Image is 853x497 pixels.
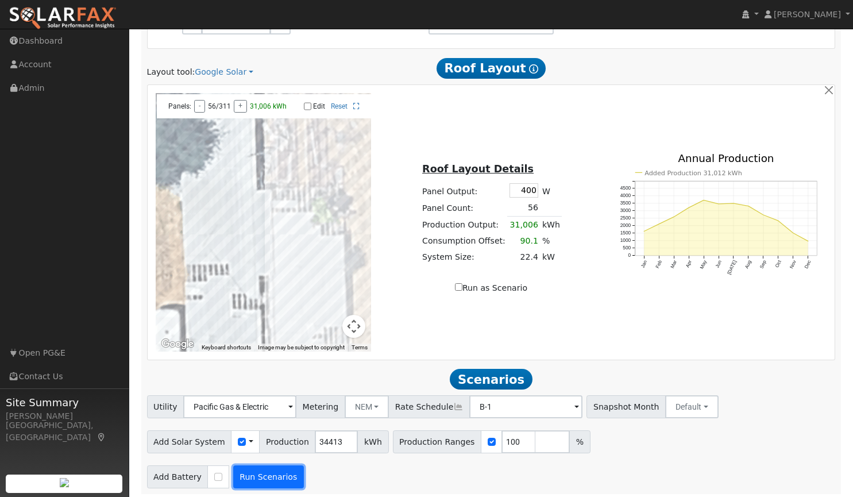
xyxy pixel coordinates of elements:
[586,395,666,418] span: Snapshot Month
[296,395,345,418] span: Metering
[777,220,779,222] circle: onclick=""
[744,259,752,269] text: Aug
[345,395,389,418] button: NEM
[569,430,590,453] span: %
[258,344,345,350] span: Image may be subject to copyright
[703,199,704,201] circle: onclick=""
[620,223,631,229] text: 2000
[159,337,196,352] img: Google
[540,249,562,265] td: kW
[159,337,196,352] a: Open this area in Google Maps (opens a new window)
[658,224,659,225] circle: onclick=""
[195,66,253,78] a: Google Solar
[792,232,794,234] circle: onclick=""
[6,419,123,444] div: [GEOGRAPHIC_DATA], [GEOGRAPHIC_DATA]
[540,217,562,233] td: kWh
[420,249,508,265] td: System Size:
[455,282,527,294] label: Run as Scenario
[747,205,749,207] circle: onclick=""
[732,203,734,205] circle: onclick=""
[678,152,774,164] text: Annual Production
[9,6,117,30] img: SolarFax
[259,430,315,453] span: Production
[393,430,481,453] span: Production Ranges
[507,200,540,217] td: 56
[353,102,360,110] a: Full Screen
[6,395,123,410] span: Site Summary
[6,410,123,422] div: [PERSON_NAME]
[714,259,723,269] text: Jun
[529,64,538,74] i: Show Help
[540,233,562,249] td: %
[437,58,546,79] span: Roof Layout
[313,102,325,110] label: Edit
[183,395,296,418] input: Select a Utility
[804,259,812,269] text: Dec
[774,10,841,19] span: [PERSON_NAME]
[688,207,689,209] circle: onclick=""
[357,430,388,453] span: kWh
[620,193,631,199] text: 4000
[147,430,232,453] span: Add Solar System
[669,259,678,269] text: Mar
[620,208,631,214] text: 3000
[673,216,674,218] circle: onclick=""
[97,433,107,442] a: Map
[194,100,205,113] button: -
[420,217,508,233] td: Production Output:
[208,102,231,110] span: 56/311
[60,478,69,487] img: retrieve
[507,233,540,249] td: 90.1
[469,395,582,418] input: Select a Rate Schedule
[147,395,184,418] span: Utility
[639,259,648,269] text: Jan
[620,186,631,191] text: 4500
[685,259,693,268] text: Apr
[250,102,287,110] span: 31,006 kWh
[654,259,663,269] text: Feb
[455,283,462,291] input: Run as Scenario
[774,259,782,269] text: Oct
[420,200,508,217] td: Panel Count:
[420,233,508,249] td: Consumption Offset:
[762,214,764,216] circle: onclick=""
[620,201,631,206] text: 3500
[628,253,631,259] text: 0
[233,465,304,488] button: Run Scenarios
[342,315,365,338] button: Map camera controls
[643,230,644,232] circle: onclick=""
[450,369,532,390] span: Scenarios
[147,67,195,76] span: Layout tool:
[234,100,247,113] button: +
[623,245,631,251] text: 500
[644,169,742,177] text: Added Production 31,012 kWh
[420,182,508,200] td: Panel Output:
[147,465,209,488] span: Add Battery
[388,395,470,418] span: Rate Schedule
[620,230,631,236] text: 1500
[717,203,719,205] circle: onclick=""
[507,249,540,265] td: 22.4
[202,344,251,352] button: Keyboard shortcuts
[507,217,540,233] td: 31,006
[620,215,631,221] text: 2500
[759,259,767,269] text: Sep
[331,102,348,110] a: Reset
[620,238,631,244] text: 1000
[807,240,809,242] circle: onclick=""
[789,259,798,269] text: Nov
[665,395,719,418] button: Default
[726,259,738,275] text: [DATE]
[422,163,534,175] u: Roof Layout Details
[698,259,708,270] text: May
[352,344,368,350] a: Terms (opens in new tab)
[168,102,191,110] span: Panels:
[540,182,562,200] td: W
